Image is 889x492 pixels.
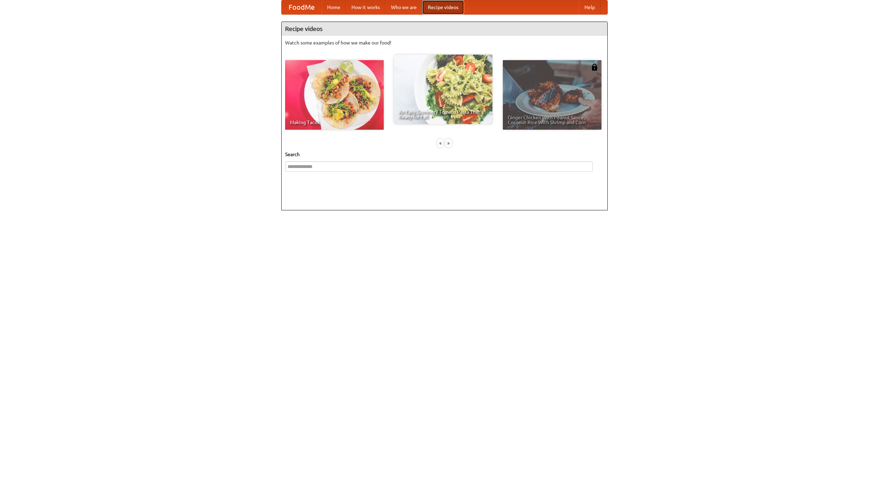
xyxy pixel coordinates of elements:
h4: Recipe videos [282,22,607,36]
img: 483408.png [591,64,598,71]
a: FoodMe [282,0,322,14]
a: Who we are [385,0,422,14]
span: An Easy, Summery Tomato Pasta That's Ready for Fall [399,110,488,119]
h5: Search [285,151,604,158]
a: Home [322,0,346,14]
a: Recipe videos [422,0,464,14]
a: Making Tacos [285,60,384,130]
a: An Easy, Summery Tomato Pasta That's Ready for Fall [394,55,492,124]
a: Help [579,0,600,14]
span: Making Tacos [290,120,379,125]
p: Watch some examples of how we make our food! [285,39,604,46]
div: » [446,139,452,147]
a: How it works [346,0,385,14]
div: « [437,139,443,147]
